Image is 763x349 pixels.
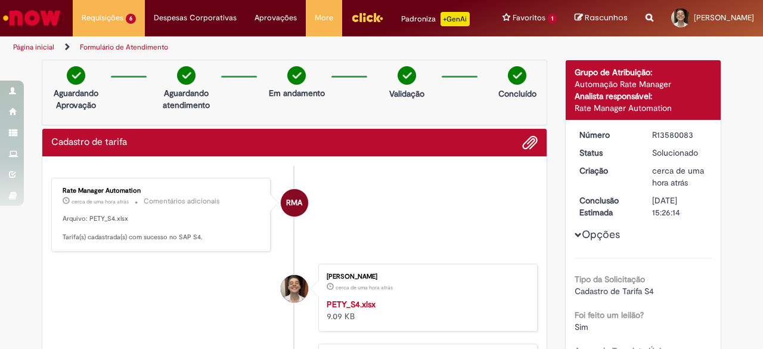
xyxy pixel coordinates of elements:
[82,12,123,24] span: Requisições
[255,12,297,24] span: Aprovações
[13,42,54,52] a: Página inicial
[63,214,261,242] p: Arquivo: PETY_S4.xlsx Tarifa(s) cadastrada(s) com sucesso no SAP S4.
[513,12,545,24] span: Favoritos
[652,129,708,141] div: R13580083
[652,165,704,188] span: cerca de uma hora atrás
[652,165,708,189] div: 30/09/2025 09:26:09
[51,137,127,148] h2: Cadastro de tarifa Histórico de tíquete
[327,298,525,322] div: 9.09 KB
[287,66,306,85] img: check-circle-green.png
[575,66,712,78] div: Grupo de Atribuição:
[336,284,393,291] time: 30/09/2025 09:25:52
[694,13,754,23] span: [PERSON_NAME]
[315,12,333,24] span: More
[575,286,654,297] span: Cadastro de Tarifa S4
[652,147,708,159] div: Solucionado
[575,310,644,320] b: Foi feito um leilão?
[154,12,237,24] span: Despesas Corporativas
[351,8,383,26] img: click_logo_yellow_360x200.png
[336,284,393,291] span: cerca de uma hora atrás
[575,13,628,24] a: Rascunhos
[398,66,416,85] img: check-circle-green.png
[570,165,644,177] dt: Criação
[72,198,129,205] time: 30/09/2025 09:35:18
[498,88,536,100] p: Concluído
[575,78,712,90] div: Automação Rate Manager
[548,14,557,24] span: 1
[508,66,526,85] img: check-circle-green.png
[441,12,470,26] p: +GenAi
[570,194,644,218] dt: Conclusão Estimada
[575,102,712,114] div: Rate Manager Automation
[157,87,215,111] p: Aguardando atendimento
[286,189,302,217] span: RMA
[570,147,644,159] dt: Status
[63,187,261,194] div: Rate Manager Automation
[570,129,644,141] dt: Número
[281,189,308,217] div: Rate Manager Automation
[72,198,129,205] span: cerca de uma hora atrás
[585,12,628,23] span: Rascunhos
[80,42,168,52] a: Formulário de Atendimento
[652,194,708,218] div: [DATE] 15:26:14
[522,135,538,150] button: Adicionar anexos
[575,274,645,285] b: Tipo da Solicitação
[575,322,588,332] span: Sim
[269,87,325,99] p: Em andamento
[389,88,424,100] p: Validação
[652,165,704,188] time: 30/09/2025 09:26:09
[575,90,712,102] div: Analista responsável:
[9,36,500,58] ul: Trilhas de página
[401,12,470,26] div: Padroniza
[327,299,376,310] a: PETY_S4.xlsx
[126,14,136,24] span: 6
[67,66,85,85] img: check-circle-green.png
[281,275,308,302] div: Lucas Renan De Campos
[1,6,63,30] img: ServiceNow
[144,196,220,206] small: Comentários adicionais
[327,273,525,280] div: [PERSON_NAME]
[47,87,105,111] p: Aguardando Aprovação
[177,66,196,85] img: check-circle-green.png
